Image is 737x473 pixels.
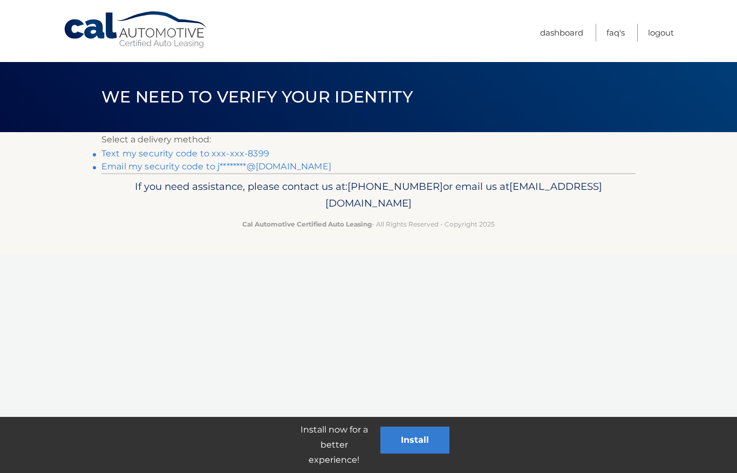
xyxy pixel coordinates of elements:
strong: Cal Automotive Certified Auto Leasing [242,220,372,228]
a: Email my security code to j********@[DOMAIN_NAME] [101,161,331,172]
p: Install now for a better experience! [288,422,380,468]
p: If you need assistance, please contact us at: or email us at [108,178,629,212]
span: We need to verify your identity [101,87,413,107]
button: Install [380,427,449,454]
a: Dashboard [540,24,583,42]
a: Text my security code to xxx-xxx-8399 [101,148,269,159]
p: Select a delivery method: [101,132,636,147]
a: Logout [648,24,674,42]
a: FAQ's [606,24,625,42]
span: [PHONE_NUMBER] [347,180,443,193]
p: - All Rights Reserved - Copyright 2025 [108,218,629,230]
a: Cal Automotive [63,11,209,49]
